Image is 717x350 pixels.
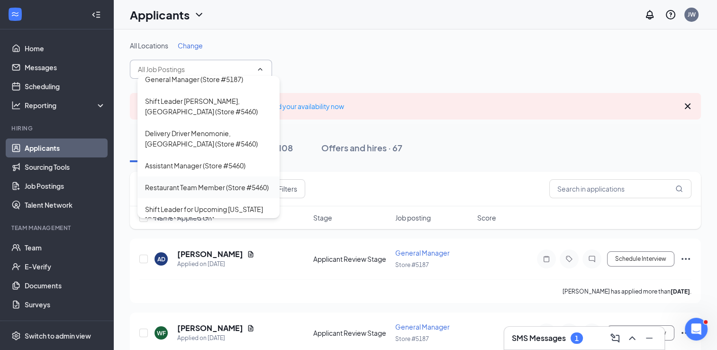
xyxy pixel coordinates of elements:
span: Job posting [395,213,431,222]
button: ComposeMessage [608,331,623,346]
div: Switch to admin view [25,331,91,341]
svg: Analysis [11,101,21,110]
svg: ChevronUp [256,65,264,73]
div: Applicant Review Stage [313,328,390,338]
iframe: Intercom live chat [685,318,708,341]
div: Assistant Manager (Store #5460) [145,160,245,171]
h3: SMS Messages [512,333,566,343]
svg: Cross [682,101,693,112]
div: Hiring [11,124,104,132]
button: Schedule Interview [607,251,674,267]
a: E-Verify [25,257,106,276]
b: [DATE] [671,288,690,295]
div: WF [157,329,166,337]
div: General Manager (Store #5187) [145,74,243,84]
span: Change [178,41,203,50]
a: Scheduling [25,77,106,96]
span: Score [477,213,496,222]
svg: Ellipses [680,327,691,339]
input: Search in applications [549,179,691,198]
a: Team [25,238,106,257]
svg: ChevronDown [193,9,205,20]
button: Filter Filters [257,179,305,198]
span: Store #5187 [395,335,429,342]
div: Offers and hires · 67 [321,142,402,154]
div: Applicant Review Stage [313,254,390,264]
button: Schedule Interview [607,325,674,341]
div: Shift Leader for Upcoming [US_STATE][GEOGRAPHIC_DATA], [GEOGRAPHIC_DATA] (Store#5497) [145,204,272,235]
a: Messages [25,58,106,77]
svg: Collapse [91,10,101,19]
a: Job Postings [25,176,106,195]
input: All Job Postings [138,64,253,74]
svg: WorkstreamLogo [10,9,20,19]
a: Add your availability now [269,102,344,111]
span: All Locations [130,41,168,50]
a: Talent Network [25,195,106,214]
a: Surveys [25,295,106,314]
div: Restaurant Team Member (Store #5460) [145,182,269,193]
p: [PERSON_NAME] has applied more than . [563,287,691,295]
h1: Applicants [130,7,190,23]
h5: [PERSON_NAME] [177,323,243,333]
a: Documents [25,276,106,295]
div: AD [157,255,165,263]
div: Reporting [25,101,106,110]
svg: ChevronUp [626,332,638,344]
div: Applied on [DATE] [177,259,254,269]
span: General Manager [395,249,450,257]
div: 1 [575,334,579,342]
svg: QuestionInfo [665,9,676,20]
svg: Ellipses [680,253,691,265]
div: Delivery Driver Menomonie, [GEOGRAPHIC_DATA] (Store #5460) [145,128,272,149]
svg: Document [247,324,254,332]
span: General Manager [395,322,450,331]
button: Minimize [642,331,657,346]
svg: Notifications [644,9,655,20]
div: JW [688,10,696,18]
span: Store #5187 [395,261,429,268]
a: Home [25,39,106,58]
svg: Tag [563,255,575,263]
a: Applicants [25,138,106,157]
div: Shift Leader [PERSON_NAME], [GEOGRAPHIC_DATA] (Store #5460) [145,96,272,117]
svg: ChatInactive [586,255,598,263]
svg: ComposeMessage [609,332,621,344]
svg: Document [247,250,254,258]
a: Sourcing Tools [25,157,106,176]
div: Team Management [11,224,104,232]
h5: [PERSON_NAME] [177,249,243,259]
svg: Note [541,255,552,263]
svg: Settings [11,331,21,341]
button: ChevronUp [625,331,640,346]
div: Applied on [DATE] [177,333,254,343]
span: Stage [313,213,332,222]
svg: MagnifyingGlass [675,185,683,193]
svg: Minimize [644,332,655,344]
